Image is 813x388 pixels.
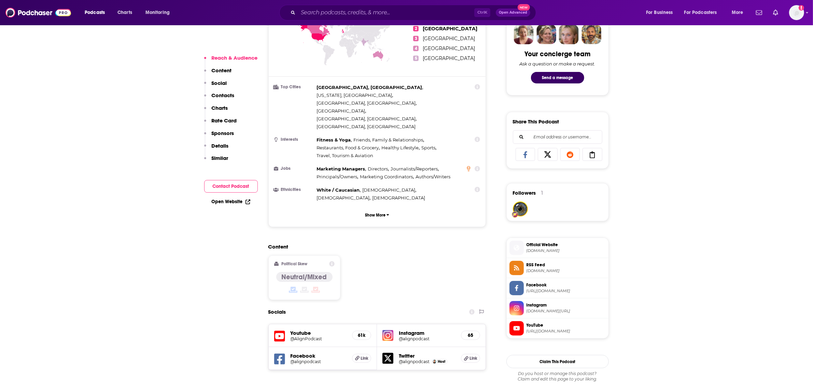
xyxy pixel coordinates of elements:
[527,302,606,308] span: Instagram
[399,330,455,336] h5: Instagram
[381,145,419,150] span: Healthy Lifestyle
[298,7,474,18] input: Search podcasts, credits, & more...
[399,359,430,364] a: @alignpodcast
[474,8,490,17] span: Ctrl K
[513,118,559,125] h3: Share This Podcast
[559,25,579,44] img: Jules Profile
[212,117,237,124] p: Rate Card
[423,45,475,51] span: [GEOGRAPHIC_DATA]
[317,85,422,90] span: [GEOGRAPHIC_DATA], [GEOGRAPHIC_DATA]
[516,148,535,161] a: Share on Facebook
[527,309,606,314] span: instagram.com/alignpodcast
[317,136,352,144] span: ,
[506,371,609,382] div: Claim and edit this page to your liking.
[274,166,314,171] h3: Jobs
[506,371,609,376] span: Do you host or manage this podcast?
[509,261,606,275] a: RSS Feed[DOMAIN_NAME]
[317,165,366,173] span: ,
[204,55,258,67] button: Reach & Audience
[286,5,543,20] div: Search podcasts, credits, & more...
[291,330,347,336] h5: Youtube
[469,356,477,361] span: Link
[317,145,379,150] span: Restaurants, Food & Grocery
[789,5,804,20] button: Show profile menu
[509,301,606,315] a: Instagram[DOMAIN_NAME][URL]
[542,190,543,196] div: 1
[353,136,424,144] span: ,
[317,124,416,129] span: [GEOGRAPHIC_DATA], [GEOGRAPHIC_DATA]
[113,7,136,18] a: Charts
[204,143,229,155] button: Details
[212,199,250,205] a: Open Website
[381,144,420,152] span: ,
[727,7,752,18] button: open menu
[145,8,170,17] span: Monitoring
[291,336,347,341] a: @AlignPodcast
[204,105,228,117] button: Charts
[527,262,606,268] span: RSS Feed
[204,130,234,143] button: Sponsors
[646,8,673,17] span: For Business
[531,72,584,84] button: Send a message
[513,130,602,144] div: Search followers
[423,26,477,32] span: [GEOGRAPHIC_DATA]
[527,282,606,288] span: Facebook
[423,55,475,61] span: [GEOGRAPHIC_DATA]
[291,353,347,359] h5: Facebook
[274,188,314,192] h3: Ethnicities
[399,353,455,359] h5: Twitter
[789,5,804,20] span: Logged in as gabrielle.gantz
[317,173,359,181] span: ,
[770,7,781,18] a: Show notifications dropdown
[317,195,370,200] span: [DEMOGRAPHIC_DATA]
[518,4,530,11] span: New
[520,61,595,66] div: Ask a question or make a request.
[753,7,765,18] a: Show notifications dropdown
[527,322,606,328] span: YouTube
[352,354,371,363] a: Link
[514,202,527,216] img: keaganjamesbrowne
[413,56,419,61] span: 5
[382,330,393,341] img: iconImage
[527,248,606,253] span: alignpodcast.com
[789,5,804,20] img: User Profile
[212,80,227,86] p: Social
[799,5,804,11] svg: Add a profile image
[317,153,374,158] span: Travel, Tourism & Aviation
[317,107,366,115] span: ,
[317,194,371,202] span: ,
[317,91,393,99] span: ,
[423,35,475,42] span: [GEOGRAPHIC_DATA]
[413,26,419,31] span: 2
[641,7,682,18] button: open menu
[732,8,743,17] span: More
[204,117,237,130] button: Rate Card
[317,166,365,171] span: Marketing Managers
[527,288,606,294] span: https://www.facebook.com/alignpodcast
[204,180,258,193] button: Contact Podcast
[413,46,419,51] span: 4
[527,268,606,273] span: anchor.fm
[524,50,590,58] div: Your concierge team
[317,186,361,194] span: ,
[317,92,392,98] span: [US_STATE], [GEOGRAPHIC_DATA]
[421,145,435,150] span: Sports
[514,25,534,44] img: Sydney Profile
[368,166,388,171] span: Directors
[117,8,132,17] span: Charts
[282,273,327,281] h4: Neutral/Mixed
[268,305,286,318] h2: Socials
[413,36,419,41] span: 3
[360,174,413,179] span: Marketing Coordinators
[204,92,235,105] button: Contacts
[317,99,417,107] span: ,
[317,144,380,152] span: ,
[317,100,416,106] span: [GEOGRAPHIC_DATA], [GEOGRAPHIC_DATA]
[511,211,518,218] img: User Badge Icon
[513,190,536,196] span: Followers
[212,67,232,74] p: Content
[391,166,438,171] span: Journalists/Reporters
[212,92,235,99] p: Contacts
